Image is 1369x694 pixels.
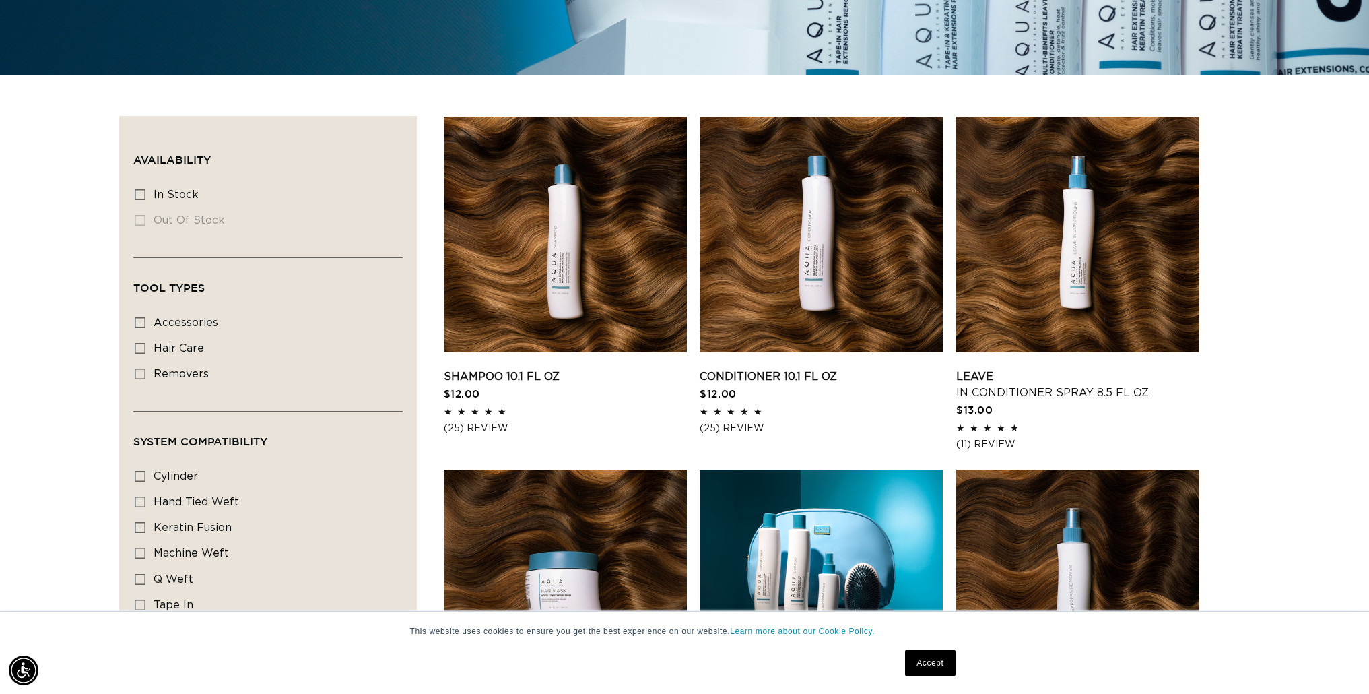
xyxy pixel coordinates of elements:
[154,471,198,482] span: cylinder
[133,412,403,460] summary: System Compatibility (0 selected)
[410,625,960,637] p: This website uses cookies to ensure you get the best experience on our website.
[700,369,943,385] a: Conditioner 10.1 fl oz
[956,369,1199,401] a: Leave In Conditioner Spray 8.5 fl oz
[133,258,403,307] summary: Tool Types (0 selected)
[154,574,193,585] span: q weft
[9,656,38,685] div: Accessibility Menu
[905,650,955,676] a: Accept
[444,369,687,385] a: Shampoo 10.1 fl oz
[154,343,204,354] span: hair care
[154,189,199,200] span: In stock
[154,497,239,507] span: hand tied weft
[133,435,267,447] span: System Compatibility
[133,282,205,294] span: Tool Types
[730,627,875,636] a: Learn more about our Cookie Policy.
[154,600,193,610] span: tape in
[133,154,211,166] span: Availability
[154,369,209,379] span: removers
[133,130,403,179] summary: Availability (0 selected)
[154,522,232,533] span: keratin fusion
[154,548,229,559] span: machine weft
[154,317,218,328] span: accessories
